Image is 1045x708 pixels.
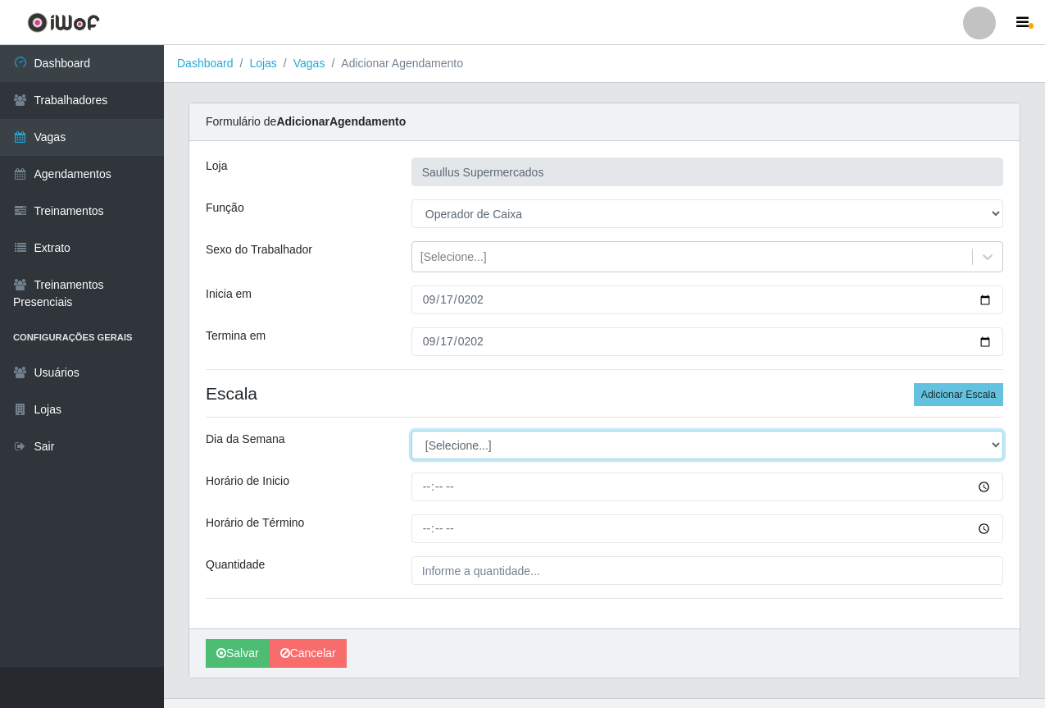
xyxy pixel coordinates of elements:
[411,514,1003,543] input: 00:00
[420,249,487,266] div: [Selecione...]
[293,57,325,70] a: Vagas
[249,57,276,70] a: Lojas
[206,639,270,668] button: Salvar
[206,285,252,303] label: Inicia em
[411,327,1003,356] input: 00/00/0000
[206,158,227,175] label: Loja
[206,199,244,217] label: Função
[411,556,1003,585] input: Informe a quantidade...
[325,55,463,72] li: Adicionar Agendamento
[206,241,312,258] label: Sexo do Trabalhador
[914,383,1003,406] button: Adicionar Escala
[206,473,289,490] label: Horário de Inicio
[206,431,285,448] label: Dia da Semana
[177,57,234,70] a: Dashboard
[270,639,347,668] a: Cancelar
[206,556,265,573] label: Quantidade
[411,285,1003,314] input: 00/00/0000
[411,473,1003,501] input: 00:00
[206,327,266,345] label: Termina em
[206,514,304,532] label: Horário de Término
[164,45,1045,83] nav: breadcrumb
[276,115,406,128] strong: Adicionar Agendamento
[27,12,100,33] img: CoreUI Logo
[189,103,1020,141] div: Formulário de
[206,383,1003,404] h4: Escala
